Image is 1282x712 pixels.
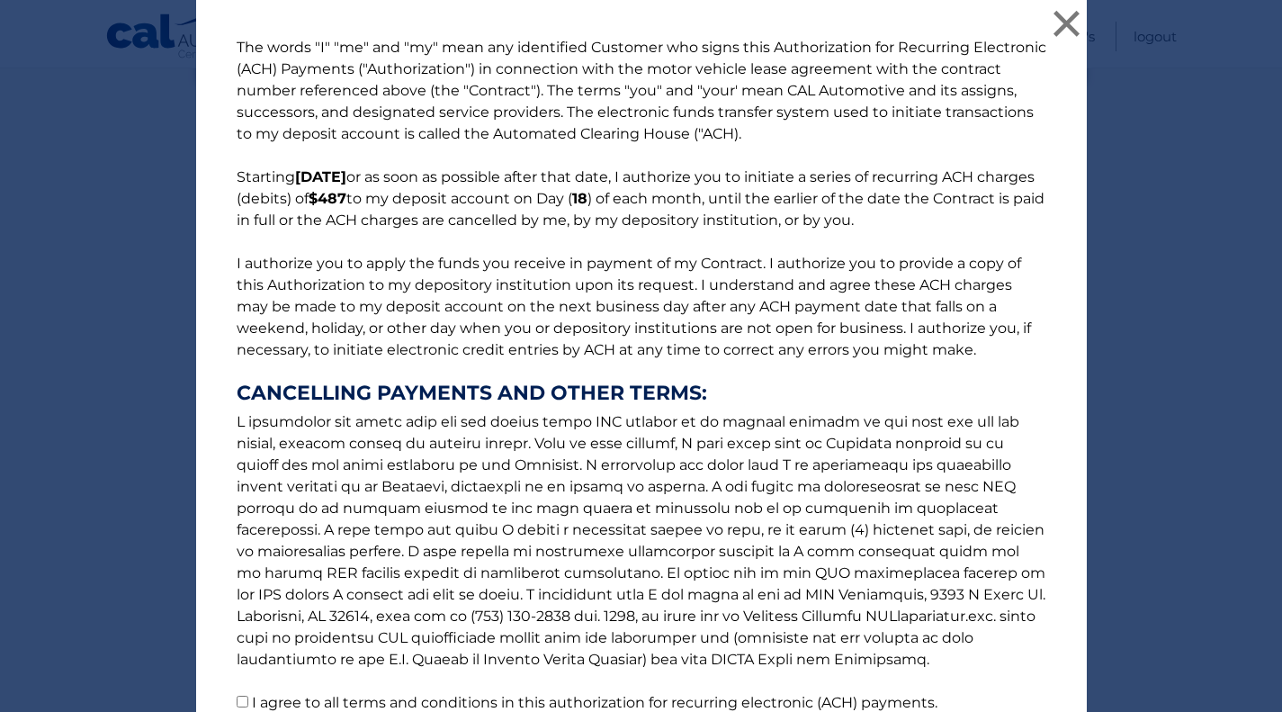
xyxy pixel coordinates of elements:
[295,168,346,185] b: [DATE]
[237,383,1046,404] strong: CANCELLING PAYMENTS AND OTHER TERMS:
[252,694,937,711] label: I agree to all terms and conditions in this authorization for recurring electronic (ACH) payments.
[309,190,346,207] b: $487
[572,190,587,207] b: 18
[1049,5,1085,41] button: ×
